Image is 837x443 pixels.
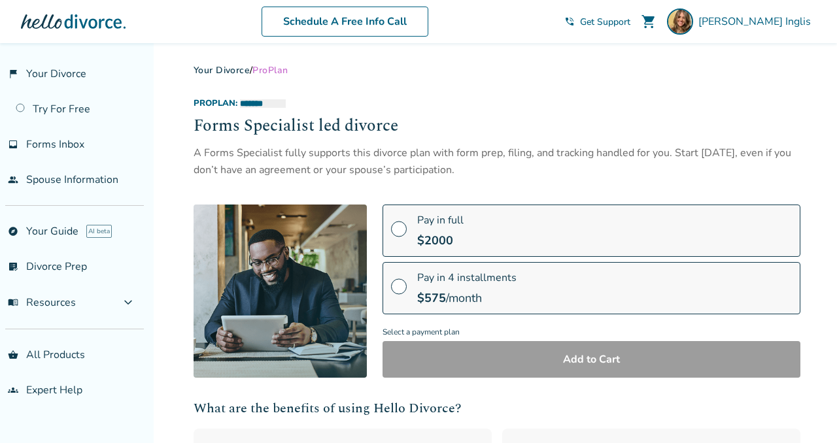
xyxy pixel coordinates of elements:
img: [object Object] [194,205,367,378]
span: Pro Plan [252,64,288,76]
span: shopping_cart [641,14,657,29]
span: Select a payment plan [383,323,800,341]
span: flag_2 [8,69,18,79]
span: phone_in_talk [564,16,575,27]
span: menu_book [8,297,18,308]
span: Pay in 4 installments [417,271,517,285]
span: AI beta [86,225,112,238]
div: / [194,64,800,76]
a: phone_in_talkGet Support [564,16,630,28]
div: /month [417,290,517,306]
span: people [8,174,18,185]
span: explore [8,226,18,237]
img: Jessica Inglis [667,8,693,35]
h2: What are the benefits of using Hello Divorce? [194,399,800,418]
span: groups [8,385,18,395]
h2: Forms Specialist led divorce [194,114,800,139]
span: [PERSON_NAME] Inglis [698,14,816,29]
span: Pay in full [417,213,464,227]
span: Resources [8,295,76,310]
span: Forms Inbox [26,137,84,152]
span: $ 2000 [417,233,453,248]
span: expand_more [120,295,136,310]
span: Get Support [580,16,630,28]
span: Pro Plan: [194,97,237,109]
a: Schedule A Free Info Call [262,7,428,37]
span: $ 575 [417,290,446,306]
div: A Forms Specialist fully supports this divorce plan with form prep, filing, and tracking handled ... [194,144,800,179]
span: list_alt_check [8,261,18,272]
iframe: Chat Widget [772,380,837,443]
button: Add to Cart [383,341,800,378]
a: Your Divorce [194,64,250,76]
span: inbox [8,139,18,150]
span: shopping_basket [8,350,18,360]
